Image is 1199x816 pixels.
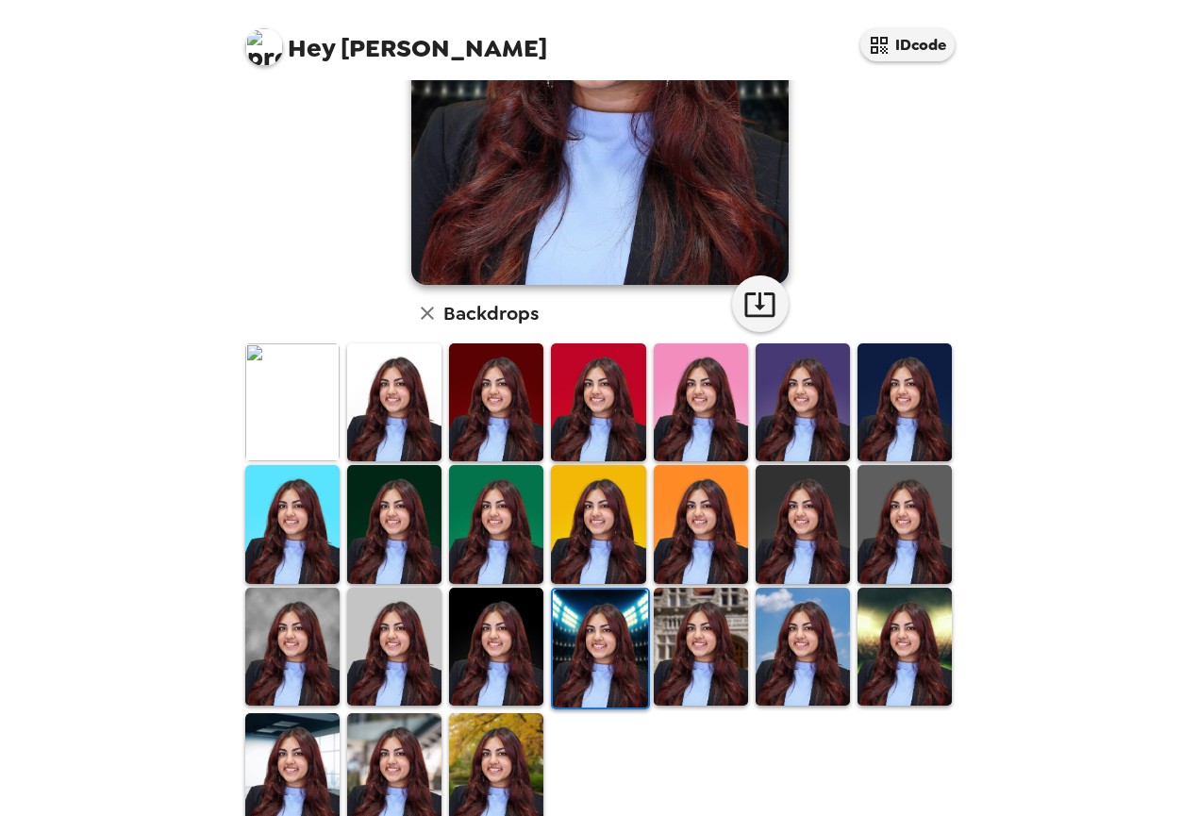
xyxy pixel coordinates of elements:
[245,28,283,66] img: profile pic
[245,19,547,61] span: [PERSON_NAME]
[443,298,539,328] h6: Backdrops
[860,28,955,61] button: IDcode
[245,343,340,461] img: Original
[288,31,335,65] span: Hey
